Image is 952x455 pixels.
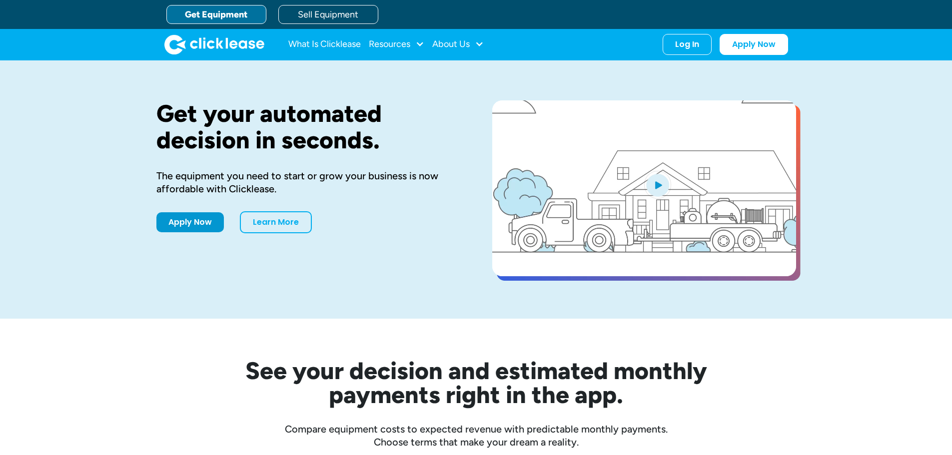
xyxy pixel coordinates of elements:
a: home [164,34,264,54]
a: Apply Now [720,34,788,55]
img: Blue play button logo on a light blue circular background [644,171,671,199]
div: Compare equipment costs to expected revenue with predictable monthly payments. Choose terms that ... [156,423,796,449]
div: Resources [369,34,424,54]
a: open lightbox [492,100,796,276]
div: Log In [675,39,699,49]
div: The equipment you need to start or grow your business is now affordable with Clicklease. [156,169,460,195]
a: Learn More [240,211,312,233]
a: Apply Now [156,212,224,232]
a: What Is Clicklease [288,34,361,54]
div: About Us [432,34,484,54]
a: Sell Equipment [278,5,378,24]
img: Clicklease logo [164,34,264,54]
h1: Get your automated decision in seconds. [156,100,460,153]
h2: See your decision and estimated monthly payments right in the app. [196,359,756,407]
a: Get Equipment [166,5,266,24]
